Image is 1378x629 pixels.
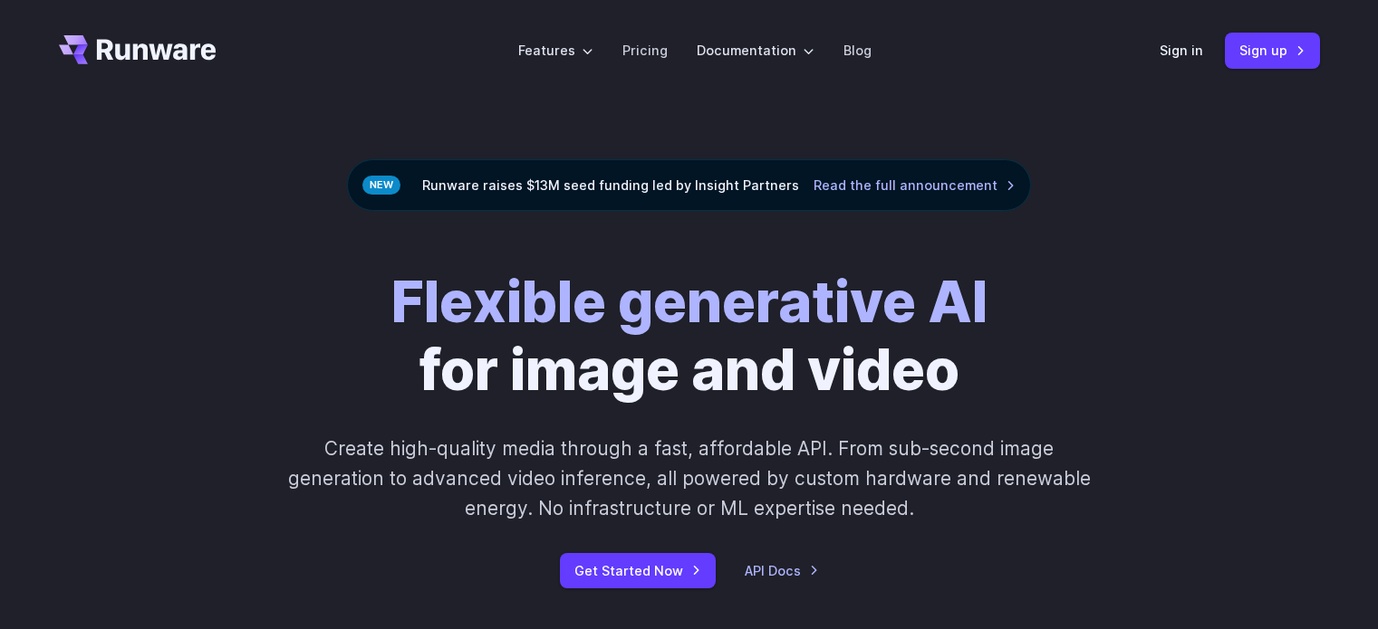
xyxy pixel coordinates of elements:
a: Sign up [1225,33,1320,68]
a: Read the full announcement [814,175,1016,195]
a: Sign in [1160,40,1203,61]
p: Create high-quality media through a fast, affordable API. From sub-second image generation to adv... [285,434,1093,524]
a: Pricing [622,40,668,61]
div: Runware raises $13M seed funding led by Insight Partners [347,159,1031,211]
a: API Docs [745,560,819,581]
label: Features [518,40,593,61]
label: Documentation [697,40,814,61]
h1: for image and video [391,269,988,405]
a: Get Started Now [560,553,716,588]
strong: Flexible generative AI [391,268,988,336]
a: Blog [843,40,872,61]
a: Go to / [59,35,217,64]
